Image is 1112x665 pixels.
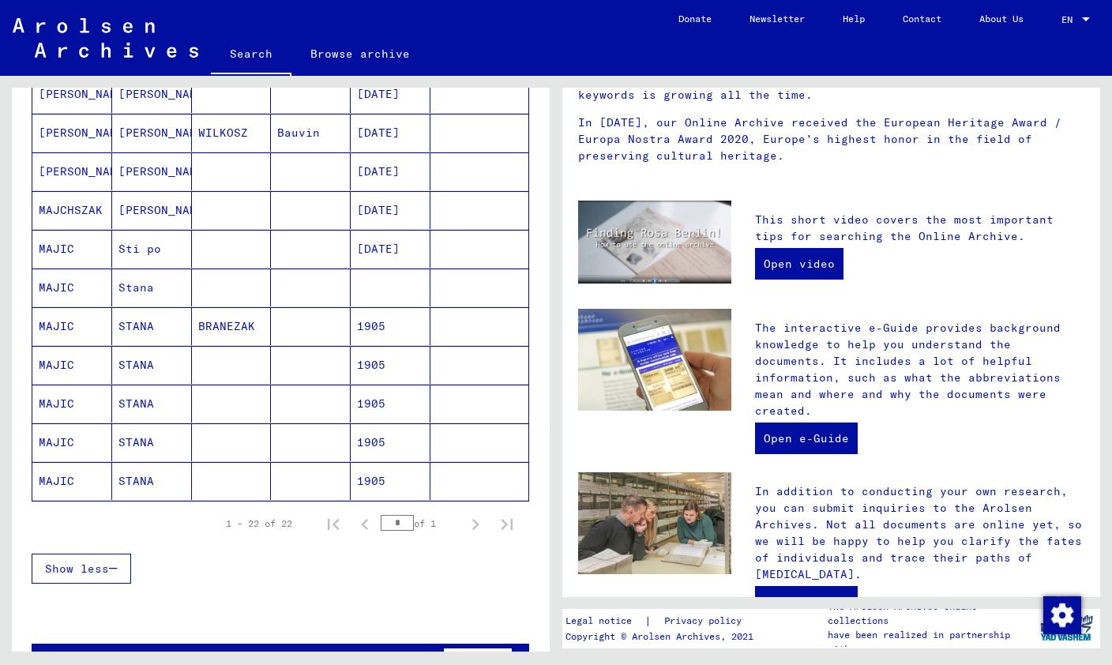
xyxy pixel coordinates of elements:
[1042,595,1080,633] div: Change consent
[32,307,112,345] mat-cell: MAJIC
[112,462,192,500] mat-cell: STANA
[112,230,192,268] mat-cell: Sti po
[112,307,192,345] mat-cell: STANA
[32,269,112,306] mat-cell: MAJIC
[349,508,381,539] button: Previous page
[112,114,192,152] mat-cell: [PERSON_NAME]
[32,75,112,113] mat-cell: [PERSON_NAME]
[1043,596,1081,634] img: Change consent
[291,35,429,73] a: Browse archive
[828,628,1033,656] p: have been realized in partnership with
[351,191,430,229] mat-cell: [DATE]
[578,472,731,574] img: inquiries.jpg
[112,385,192,423] mat-cell: STANA
[32,423,112,461] mat-cell: MAJIC
[351,307,430,345] mat-cell: 1905
[32,346,112,384] mat-cell: MAJIC
[578,201,731,284] img: video.jpg
[828,599,1033,628] p: The Arolsen Archives online collections
[32,230,112,268] mat-cell: MAJIC
[755,212,1084,245] p: This short video covers the most important tips for searching the Online Archive.
[112,346,192,384] mat-cell: STANA
[351,346,430,384] mat-cell: 1905
[351,423,430,461] mat-cell: 1905
[351,385,430,423] mat-cell: 1905
[112,75,192,113] mat-cell: [PERSON_NAME]
[112,269,192,306] mat-cell: Stana
[112,191,192,229] mat-cell: [PERSON_NAME]
[755,586,858,618] a: Send inquiry
[755,320,1084,419] p: The interactive e-Guide provides background knowledge to help you understand the documents. It in...
[112,152,192,190] mat-cell: [PERSON_NAME]
[317,508,349,539] button: First page
[211,35,291,76] a: Search
[578,309,731,411] img: eguide.jpg
[755,423,858,454] a: Open e-Guide
[32,191,112,229] mat-cell: MAJCHSZAK
[32,554,131,584] button: Show less
[755,248,843,280] a: Open video
[652,613,761,629] a: Privacy policy
[565,613,761,629] div: |
[351,230,430,268] mat-cell: [DATE]
[565,613,644,629] a: Legal notice
[460,508,491,539] button: Next page
[578,115,1084,164] p: In [DATE], our Online Archive received the European Heritage Award / Europa Nostra Award 2020, Eu...
[491,508,523,539] button: Last page
[32,462,112,500] mat-cell: MAJIC
[565,629,761,644] p: Copyright © Arolsen Archives, 2021
[755,483,1084,583] p: In addition to conducting your own research, you can submit inquiries to the Arolsen Archives. No...
[351,462,430,500] mat-cell: 1905
[381,516,460,531] div: of 1
[32,114,112,152] mat-cell: [PERSON_NAME]
[32,152,112,190] mat-cell: [PERSON_NAME]
[351,75,430,113] mat-cell: [DATE]
[271,114,351,152] mat-cell: Bauvin
[226,517,292,531] div: 1 – 22 of 22
[32,385,112,423] mat-cell: MAJIC
[112,423,192,461] mat-cell: STANA
[351,152,430,190] mat-cell: [DATE]
[45,562,109,576] span: Show less
[13,18,198,58] img: Arolsen_neg.svg
[351,114,430,152] mat-cell: [DATE]
[1061,14,1079,25] span: EN
[192,114,272,152] mat-cell: WILKOSZ
[1037,608,1096,648] img: yv_logo.png
[192,307,272,345] mat-cell: BRANEZAK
